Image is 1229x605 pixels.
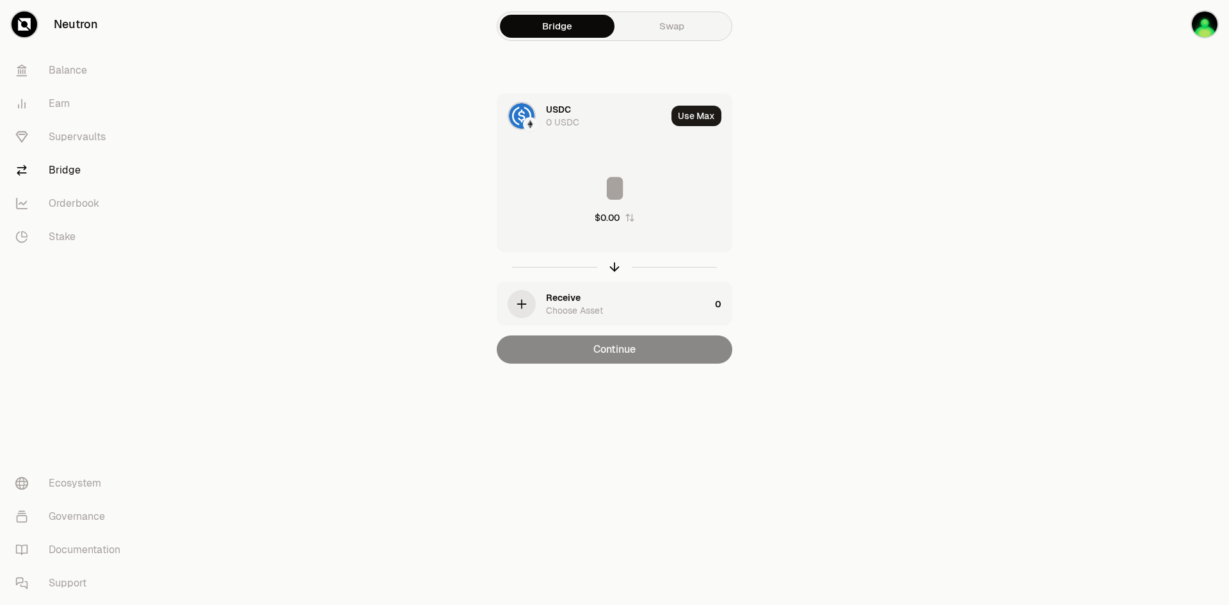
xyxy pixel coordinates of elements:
[5,500,138,533] a: Governance
[5,120,138,154] a: Supervaults
[497,282,710,326] div: ReceiveChoose Asset
[509,103,534,129] img: USDC Logo
[546,103,571,116] div: USDC
[497,94,666,138] div: USDC LogoEthereum LogoUSDC0 USDC
[5,467,138,500] a: Ecosystem
[546,291,581,304] div: Receive
[5,154,138,187] a: Bridge
[595,211,620,224] div: $0.00
[5,87,138,120] a: Earn
[5,187,138,220] a: Orderbook
[5,220,138,254] a: Stake
[500,15,614,38] a: Bridge
[524,118,536,130] img: Ethereum Logo
[497,282,732,326] button: ReceiveChoose Asset0
[5,54,138,87] a: Balance
[1192,12,1217,37] img: mallo
[671,106,721,126] button: Use Max
[5,567,138,600] a: Support
[546,116,579,129] div: 0 USDC
[614,15,729,38] a: Swap
[5,533,138,567] a: Documentation
[595,211,635,224] button: $0.00
[546,304,603,317] div: Choose Asset
[715,282,732,326] div: 0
